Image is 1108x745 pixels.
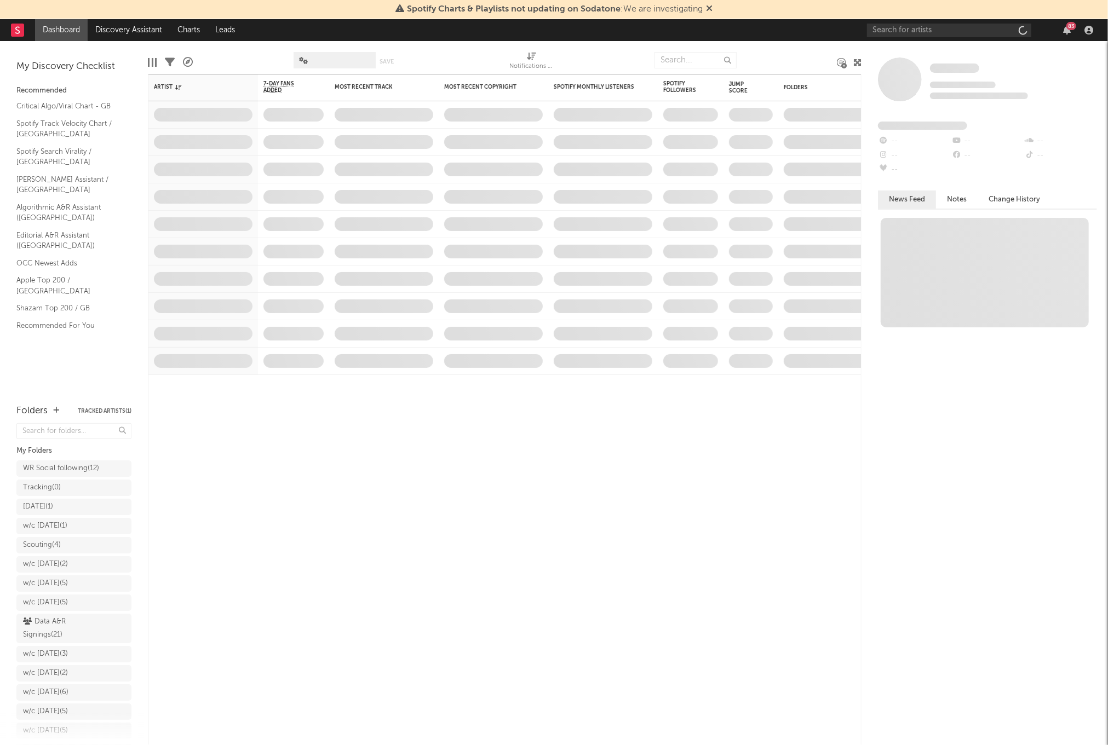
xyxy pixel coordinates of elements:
[335,84,417,90] div: Most Recent Track
[16,646,131,662] a: w/c [DATE](3)
[930,63,979,74] a: Some Artist
[23,481,61,494] div: Tracking ( 0 )
[16,174,120,196] a: [PERSON_NAME] Assistant / [GEOGRAPHIC_DATA]
[1063,26,1071,34] button: 83
[23,724,68,737] div: w/c [DATE] ( 5 )
[951,134,1024,148] div: --
[16,499,131,515] a: [DATE](1)
[729,81,756,94] div: Jump Score
[16,723,131,739] a: w/c [DATE](5)
[878,122,967,130] span: Fans Added by Platform
[867,24,1031,37] input: Search for artists
[16,575,131,592] a: w/c [DATE](5)
[88,19,170,41] a: Discovery Assistant
[16,665,131,682] a: w/c [DATE](2)
[16,118,120,140] a: Spotify Track Velocity Chart / [GEOGRAPHIC_DATA]
[16,518,131,534] a: w/c [DATE](1)
[23,539,61,552] div: Scouting ( 4 )
[183,47,193,78] div: A&R Pipeline
[706,5,713,14] span: Dismiss
[16,684,131,701] a: w/c [DATE](6)
[16,405,48,418] div: Folders
[380,59,394,65] button: Save
[16,423,131,439] input: Search for folders...
[16,84,131,97] div: Recommended
[165,47,175,78] div: Filters
[1024,148,1097,163] div: --
[170,19,208,41] a: Charts
[16,460,131,477] a: WR Social following(12)
[148,47,157,78] div: Edit Columns
[930,63,979,73] span: Some Artist
[16,60,131,73] div: My Discovery Checklist
[554,84,636,90] div: Spotify Monthly Listeners
[23,519,67,533] div: w/c [DATE] ( 1 )
[878,148,951,163] div: --
[16,257,120,269] a: OCC Newest Adds
[16,537,131,553] a: Scouting(4)
[16,146,120,168] a: Spotify Search Virality / [GEOGRAPHIC_DATA]
[23,615,100,642] div: Data A&R Signings ( 21 )
[23,596,68,609] div: w/c [DATE] ( 5 )
[16,201,120,224] a: Algorithmic A&R Assistant ([GEOGRAPHIC_DATA])
[16,594,131,611] a: w/c [DATE](5)
[1066,22,1076,30] div: 83
[78,408,131,414] button: Tracked Artists(1)
[407,5,621,14] span: Spotify Charts & Playlists not updating on Sodatone
[263,80,307,94] span: 7-Day Fans Added
[23,686,68,699] div: w/c [DATE] ( 6 )
[16,320,120,332] a: Recommended For You
[444,84,526,90] div: Most Recent Copyright
[23,667,68,680] div: w/c [DATE] ( 2 )
[23,500,53,513] div: [DATE] ( 1 )
[978,190,1051,209] button: Change History
[16,274,120,297] a: Apple Top 200 / [GEOGRAPHIC_DATA]
[23,577,68,590] div: w/c [DATE] ( 5 )
[208,19,243,41] a: Leads
[16,556,131,573] a: w/c [DATE](2)
[878,134,951,148] div: --
[510,60,554,73] div: Notifications (Artist)
[930,82,996,88] span: Tracking Since: [DATE]
[878,190,936,209] button: News Feed
[930,93,1028,99] span: 0 fans last week
[16,703,131,720] a: w/c [DATE](5)
[16,444,131,458] div: My Folders
[16,100,120,112] a: Critical Algo/Viral Chart - GB
[16,480,131,496] a: Tracking(0)
[951,148,1024,163] div: --
[936,190,978,209] button: Notes
[878,163,951,177] div: --
[655,52,737,68] input: Search...
[23,558,68,571] div: w/c [DATE] ( 2 )
[16,229,120,252] a: Editorial A&R Assistant ([GEOGRAPHIC_DATA])
[154,84,236,90] div: Artist
[510,47,554,78] div: Notifications (Artist)
[23,705,68,718] div: w/c [DATE] ( 5 )
[663,80,702,94] div: Spotify Followers
[407,5,703,14] span: : We are investigating
[16,302,120,314] a: Shazam Top 200 / GB
[23,462,99,475] div: WR Social following ( 12 )
[1024,134,1097,148] div: --
[784,84,866,91] div: Folders
[35,19,88,41] a: Dashboard
[23,648,68,661] div: w/c [DATE] ( 3 )
[16,614,131,643] a: Data A&R Signings(21)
